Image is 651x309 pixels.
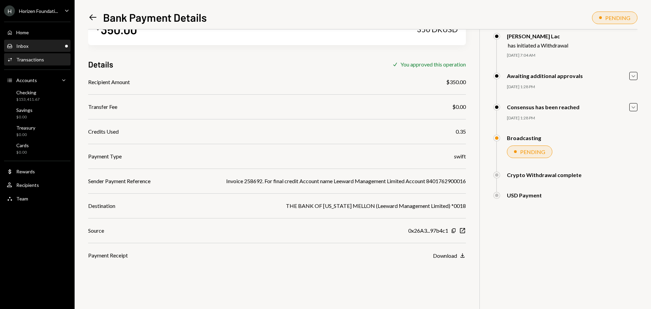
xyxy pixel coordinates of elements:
[286,202,466,210] div: THE BANK OF [US_STATE] MELLON (Leeward Management Limited) *0018
[4,88,71,104] a: Checking$153,411.67
[520,149,545,155] div: PENDING
[4,192,71,205] a: Team
[4,105,71,121] a: Savings$0.00
[507,53,637,58] div: [DATE] 7:04 AM
[508,42,568,49] div: has initiated a Withdrawal
[16,142,29,148] div: Cards
[88,227,104,235] div: Source
[16,107,33,113] div: Savings
[605,15,630,21] div: PENDING
[16,150,29,155] div: $0.00
[507,135,541,141] div: Broadcasting
[88,202,115,210] div: Destination
[16,182,39,188] div: Recipients
[433,252,457,259] div: Download
[16,125,35,131] div: Treasury
[16,43,28,49] div: Inbox
[16,169,35,174] div: Rewards
[16,57,44,62] div: Transactions
[507,192,542,198] div: USD Payment
[446,78,466,86] div: $350.00
[433,252,466,259] button: Download
[454,152,466,160] div: swift
[16,196,28,201] div: Team
[16,132,35,138] div: $0.00
[88,152,122,160] div: Payment Type
[4,26,71,38] a: Home
[4,40,71,52] a: Inbox
[88,128,119,136] div: Credits Used
[16,90,40,95] div: Checking
[4,165,71,177] a: Rewards
[4,123,71,139] a: Treasury$0.00
[400,61,466,67] div: You approved this operation
[4,74,71,86] a: Accounts
[4,5,15,16] div: H
[507,33,568,39] div: [PERSON_NAME] Lac
[507,172,581,178] div: Crypto Withdrawal complete
[452,103,466,111] div: $0.00
[507,115,637,121] div: [DATE] 1:28 PM
[16,77,37,83] div: Accounts
[507,104,579,110] div: Consensus has been reached
[507,73,583,79] div: Awaiting additional approvals
[4,140,71,157] a: Cards$0.00
[16,97,40,102] div: $153,411.67
[88,251,128,259] div: Payment Receipt
[456,128,466,136] div: 0.35
[88,103,117,111] div: Transfer Fee
[4,53,71,65] a: Transactions
[226,177,466,185] div: Invoice 258692. For final credit Account name Leeward Management Limited Account 8401762900016
[408,227,448,235] div: 0x26A3...97b4c1
[507,84,637,90] div: [DATE] 1:28 PM
[16,114,33,120] div: $0.00
[88,177,151,185] div: Sender Payment Reference
[103,11,207,24] h1: Bank Payment Details
[19,8,58,14] div: Horizen Foundati...
[16,30,29,35] div: Home
[88,59,113,70] h3: Details
[88,78,130,86] div: Recipient Amount
[4,179,71,191] a: Recipients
